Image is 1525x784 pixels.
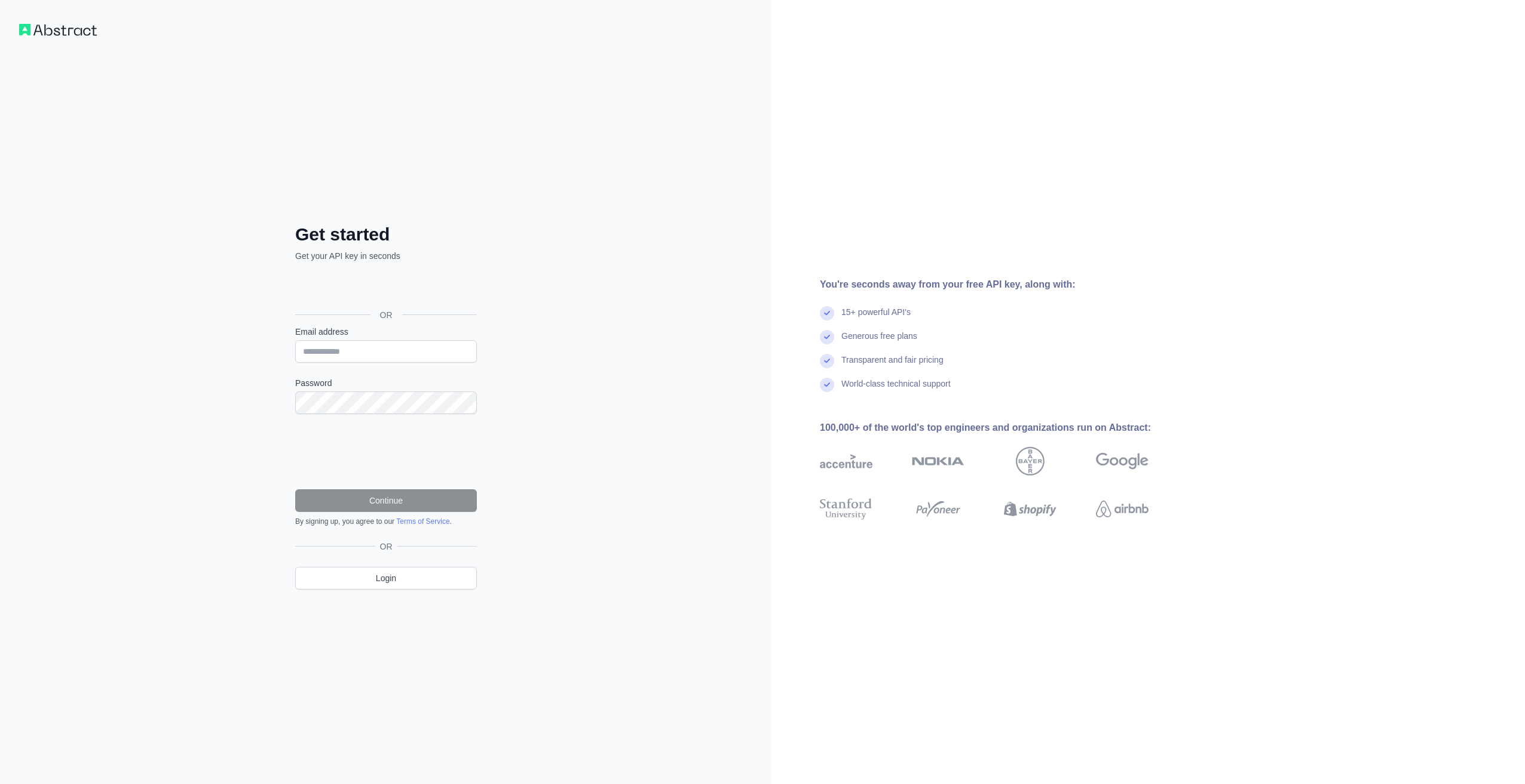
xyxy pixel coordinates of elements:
[820,447,872,476] img: accenture
[912,496,964,522] img: payoneer
[841,330,917,354] div: Generous free plans
[841,306,911,330] div: 15+ powerful API's
[912,447,964,476] img: nokia
[396,517,449,526] a: Terms of Service
[1004,496,1057,522] img: shopify
[295,377,477,389] label: Password
[841,378,951,402] div: World-class technical support
[19,24,97,36] img: Workflow
[820,306,834,320] img: check mark
[820,354,834,368] img: check mark
[295,326,477,338] label: Email address
[295,489,477,512] button: Continue
[295,567,477,589] a: Login
[820,330,834,344] img: check mark
[820,496,872,522] img: stanford university
[1096,447,1149,476] img: google
[295,428,477,475] iframe: reCAPTCHA
[820,421,1187,435] div: 100,000+ of the world's top engineers and organizations run on Abstract:
[375,541,397,552] span: OR
[841,354,944,378] div: Transparent and fair pricing
[295,250,477,262] p: Get your API key in seconds
[295,517,477,526] div: By signing up, you agree to our .
[820,277,1187,292] div: You're seconds away from your free API key, along with:
[820,378,834,392] img: check mark
[295,224,477,245] h2: Get started
[289,275,480,301] iframe: “使用 Google 账号登录”按钮
[370,309,402,321] span: OR
[1096,496,1149,522] img: airbnb
[1016,447,1045,476] img: bayer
